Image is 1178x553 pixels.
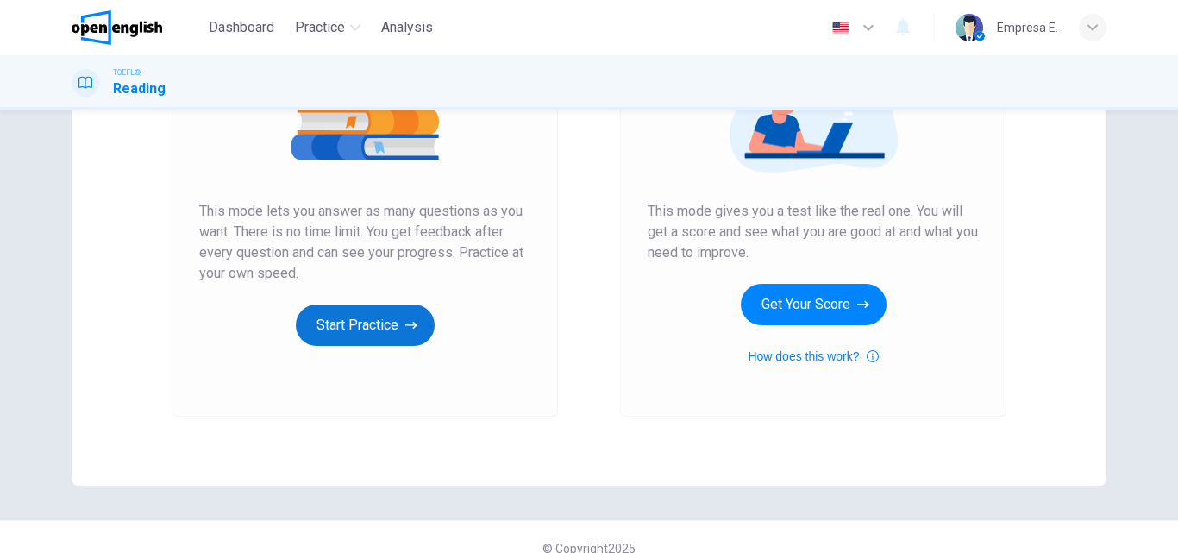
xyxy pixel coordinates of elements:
button: Dashboard [202,12,281,43]
button: Analysis [374,12,440,43]
span: This mode gives you a test like the real one. You will get a score and see what you are good at a... [648,201,979,263]
span: Analysis [381,17,433,38]
span: This mode lets you answer as many questions as you want. There is no time limit. You get feedback... [199,201,530,284]
img: Profile picture [956,14,983,41]
img: en [830,22,851,35]
span: TOEFL® [113,66,141,79]
span: Dashboard [209,17,274,38]
span: Practice [295,17,345,38]
button: Start Practice [296,305,435,346]
button: Practice [288,12,367,43]
img: OpenEnglish logo [72,10,162,45]
div: Empresa E. [997,17,1058,38]
button: Get Your Score [741,284,887,325]
h1: Reading [113,79,166,99]
a: OpenEnglish logo [72,10,202,45]
button: How does this work? [748,346,878,367]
